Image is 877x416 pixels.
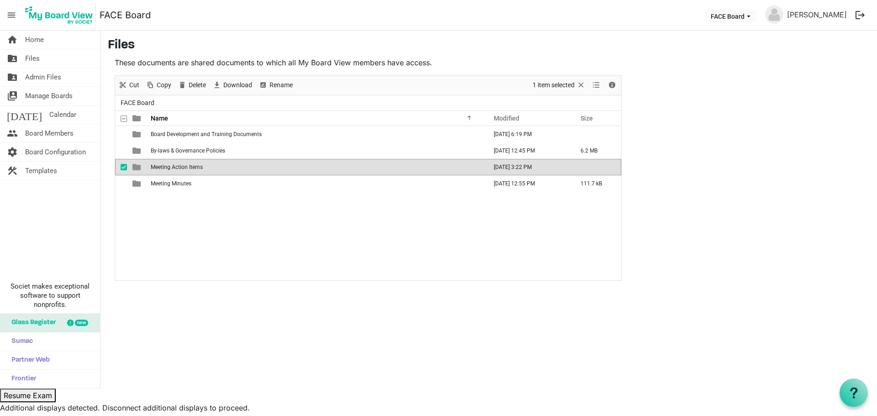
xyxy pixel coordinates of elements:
[765,5,783,24] img: no-profile-picture.svg
[222,79,253,91] span: Download
[115,159,127,175] td: checkbox
[589,76,604,95] div: View
[532,79,576,91] span: 1 item selected
[151,180,191,187] span: Meeting Minutes
[22,4,96,26] img: My Board View Logo
[7,105,42,124] span: [DATE]
[25,143,86,161] span: Board Configuration
[7,87,18,105] span: switch_account
[148,142,484,159] td: By-laws & Governance Policies is template cell column header Name
[7,49,18,68] span: folder_shared
[188,79,207,91] span: Delete
[100,6,151,24] a: FACE Board
[148,175,484,192] td: Meeting Minutes is template cell column header Name
[25,124,74,142] span: Board Members
[581,115,593,122] span: Size
[257,79,295,91] button: Rename
[255,76,296,95] div: Rename
[75,320,88,326] div: new
[127,142,148,159] td: is template cell column header type
[484,142,571,159] td: August 22, 2025 12:45 PM column header Modified
[571,159,621,175] td: is template cell column header Size
[143,76,174,95] div: Copy
[211,79,254,91] button: Download
[571,126,621,142] td: is template cell column header Size
[156,79,172,91] span: Copy
[115,76,143,95] div: Cut
[22,4,100,26] a: My Board View Logo
[25,87,73,105] span: Manage Boards
[209,76,255,95] div: Download
[117,79,141,91] button: Cut
[484,175,571,192] td: August 22, 2025 12:55 PM column header Modified
[783,5,851,24] a: [PERSON_NAME]
[7,124,18,142] span: people
[148,159,484,175] td: Meeting Action Items is template cell column header Name
[108,38,870,53] h3: Files
[176,79,208,91] button: Delete
[591,79,602,91] button: View dropdownbutton
[3,6,20,24] span: menu
[7,370,36,388] span: Frontier
[25,49,40,68] span: Files
[7,31,18,49] span: home
[571,175,621,192] td: 111.7 kB is template cell column header Size
[7,314,56,332] span: Glass Register
[269,79,294,91] span: Rename
[571,142,621,159] td: 6.2 MB is template cell column header Size
[127,126,148,142] td: is template cell column header type
[151,164,203,170] span: Meeting Action Items
[127,175,148,192] td: is template cell column header type
[851,5,870,25] button: logout
[7,68,18,86] span: folder_shared
[119,97,156,109] span: FACE Board
[705,10,756,22] button: FACE Board dropdownbutton
[128,79,140,91] span: Cut
[606,79,618,91] button: Details
[25,31,44,49] span: Home
[25,162,57,180] span: Templates
[4,282,96,309] span: Societ makes exceptional software to support nonprofits.
[115,142,127,159] td: checkbox
[115,126,127,142] td: checkbox
[127,159,148,175] td: is template cell column header type
[7,162,18,180] span: construction
[7,351,50,369] span: Partner Web
[494,115,519,122] span: Modified
[604,76,620,95] div: Details
[174,76,209,95] div: Delete
[148,126,484,142] td: Board Development and Training Documents is template cell column header Name
[529,76,589,95] div: Clear selection
[25,68,61,86] span: Admin Files
[115,175,127,192] td: checkbox
[484,126,571,142] td: August 21, 2025 6:19 PM column header Modified
[151,115,168,122] span: Name
[151,147,225,154] span: By-laws & Governance Policies
[49,105,76,124] span: Calendar
[484,159,571,175] td: August 22, 2025 3:22 PM column header Modified
[7,332,33,351] span: Sumac
[151,131,262,137] span: Board Development and Training Documents
[7,143,18,161] span: settings
[531,79,587,91] button: Selection
[115,57,622,68] p: These documents are shared documents to which all My Board View members have access.
[144,79,173,91] button: Copy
